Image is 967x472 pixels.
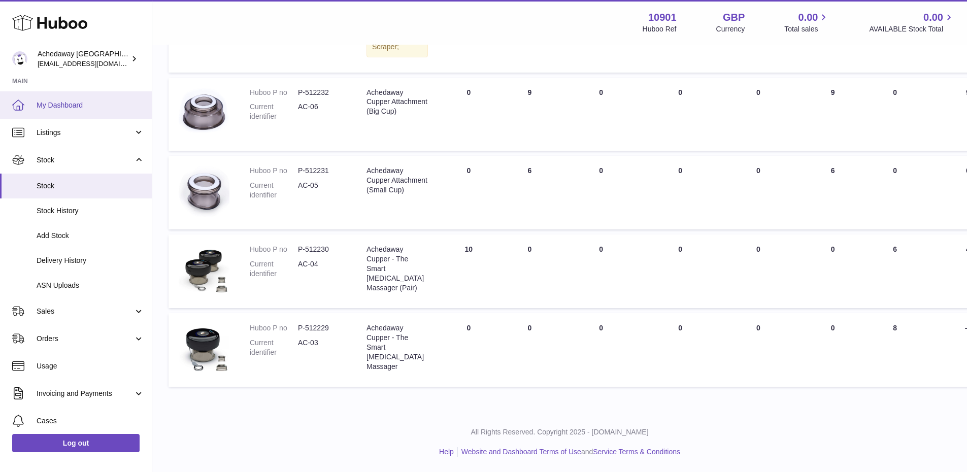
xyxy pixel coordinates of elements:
[798,313,868,387] td: 0
[560,313,642,387] td: 0
[560,156,642,229] td: 0
[298,181,346,200] dd: AC-05
[298,338,346,357] dd: AC-03
[37,231,144,241] span: Add Stock
[756,245,760,253] span: 0
[642,313,718,387] td: 0
[723,11,745,24] strong: GBP
[439,448,454,456] a: Help
[798,156,868,229] td: 6
[499,78,560,151] td: 9
[12,51,27,66] img: admin@newpb.co.uk
[37,361,144,371] span: Usage
[250,166,298,176] dt: Huboo P no
[499,313,560,387] td: 0
[560,78,642,151] td: 0
[798,78,868,151] td: 9
[179,166,229,217] img: product image
[461,448,581,456] a: Website and Dashboard Terms of Use
[37,281,144,290] span: ASN Uploads
[298,245,346,254] dd: P-512230
[648,11,677,24] strong: 10901
[12,434,140,452] a: Log out
[868,313,923,387] td: 8
[250,338,298,357] dt: Current identifier
[798,11,818,24] span: 0.00
[37,334,134,344] span: Orders
[250,245,298,254] dt: Huboo P no
[37,100,144,110] span: My Dashboard
[438,313,499,387] td: 0
[37,416,144,426] span: Cases
[923,11,943,24] span: 0.00
[366,323,428,371] div: Achedaway Cupper - The Smart [MEDICAL_DATA] Massager
[868,234,923,308] td: 6
[438,78,499,151] td: 0
[643,24,677,34] div: Huboo Ref
[38,49,129,69] div: Achedaway [GEOGRAPHIC_DATA]
[438,156,499,229] td: 0
[250,259,298,279] dt: Current identifier
[642,78,718,151] td: 0
[372,23,422,51] span: Option 1 = Solo Scraper;
[868,156,923,229] td: 0
[366,166,428,195] div: Achedaway Cupper Attachment (Small Cup)
[298,166,346,176] dd: P-512231
[593,448,680,456] a: Service Terms & Conditions
[499,234,560,308] td: 0
[250,181,298,200] dt: Current identifier
[560,234,642,308] td: 0
[250,88,298,97] dt: Huboo P no
[298,323,346,333] dd: P-512229
[756,166,760,175] span: 0
[298,88,346,97] dd: P-512232
[869,11,955,34] a: 0.00 AVAILABLE Stock Total
[37,256,144,265] span: Delivery History
[366,245,428,292] div: Achedaway Cupper - The Smart [MEDICAL_DATA] Massager (Pair)
[499,156,560,229] td: 6
[438,234,499,308] td: 10
[798,234,868,308] td: 0
[869,24,955,34] span: AVAILABLE Stock Total
[868,78,923,151] td: 0
[37,307,134,316] span: Sales
[179,245,229,295] img: product image
[37,155,134,165] span: Stock
[784,11,829,34] a: 0.00 Total sales
[250,323,298,333] dt: Huboo P no
[37,206,144,216] span: Stock History
[298,102,346,121] dd: AC-06
[298,259,346,279] dd: AC-04
[179,88,229,139] img: product image
[366,88,428,117] div: Achedaway Cupper Attachment (Big Cup)
[716,24,745,34] div: Currency
[37,128,134,138] span: Listings
[756,88,760,96] span: 0
[37,181,144,191] span: Stock
[160,427,959,437] p: All Rights Reserved. Copyright 2025 - [DOMAIN_NAME]
[37,389,134,398] span: Invoicing and Payments
[642,156,718,229] td: 0
[179,323,229,374] img: product image
[784,24,829,34] span: Total sales
[38,59,149,68] span: [EMAIL_ADDRESS][DOMAIN_NAME]
[756,324,760,332] span: 0
[642,234,718,308] td: 0
[250,102,298,121] dt: Current identifier
[458,447,680,457] li: and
